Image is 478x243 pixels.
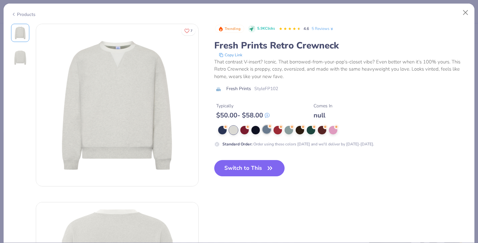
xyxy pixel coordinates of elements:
[226,85,251,92] span: Fresh Prints
[222,142,252,147] strong: Standard Order :
[214,58,467,80] div: That contrast V-insert? Iconic. That borrowed-from-your-pop’s-closet vibe? Even better when it’s ...
[312,26,334,32] a: 5 Reviews
[225,27,241,31] span: Trending
[12,25,28,41] img: Front
[214,39,467,52] div: Fresh Prints Retro Crewneck
[314,111,332,119] div: null
[36,24,198,186] img: Front
[190,29,192,33] span: 7
[12,50,28,65] img: Back
[303,26,309,31] span: 4.6
[214,87,223,92] img: brand logo
[11,11,35,18] div: Products
[257,26,275,32] span: 5.9K Clicks
[254,85,278,92] span: Style FP102
[218,26,223,32] img: Trending sort
[314,102,332,109] div: Comes In
[217,52,244,58] button: copy to clipboard
[215,25,244,33] button: Badge Button
[214,160,285,176] button: Switch to This
[459,7,472,19] button: Close
[181,26,195,35] button: Like
[216,111,270,119] div: $ 50.00 - $ 58.00
[216,102,270,109] div: Typically
[279,24,301,34] div: 4.6 Stars
[222,141,374,147] div: Order using these colors [DATE] and we'll deliver by [DATE]-[DATE].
